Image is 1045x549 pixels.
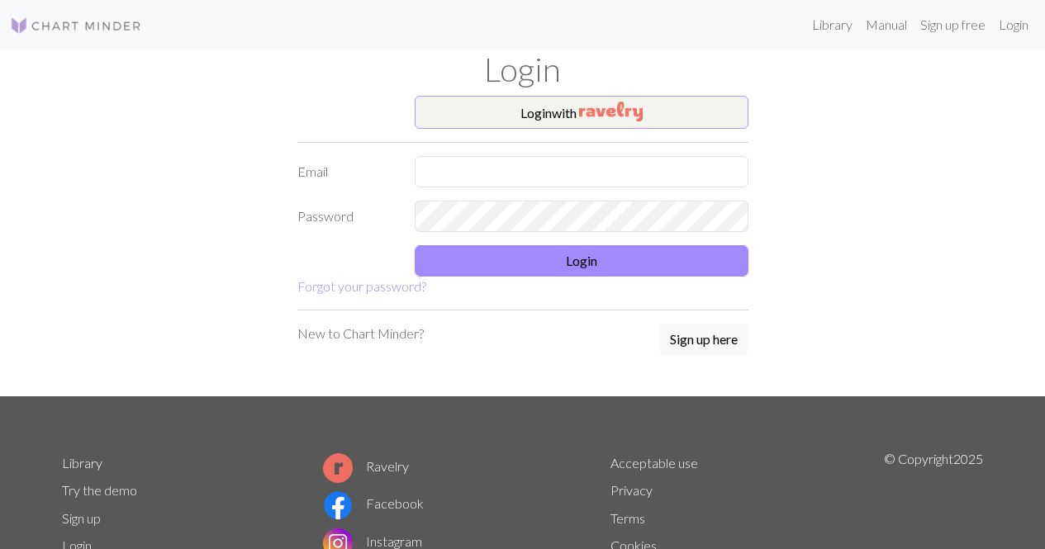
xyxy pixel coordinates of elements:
[287,156,406,187] label: Email
[859,8,914,41] a: Manual
[10,16,142,35] img: Logo
[610,482,653,498] a: Privacy
[914,8,992,41] a: Sign up free
[323,495,424,511] a: Facebook
[323,490,353,520] img: Facebook logo
[805,8,859,41] a: Library
[579,102,643,121] img: Ravelry
[992,8,1035,41] a: Login
[62,482,137,498] a: Try the demo
[287,201,406,232] label: Password
[415,96,748,129] button: Loginwith
[415,245,748,277] button: Login
[323,458,409,474] a: Ravelry
[323,533,422,549] a: Instagram
[297,278,426,294] a: Forgot your password?
[610,510,645,526] a: Terms
[659,324,748,355] button: Sign up here
[62,510,101,526] a: Sign up
[297,324,424,343] p: New to Chart Minder?
[610,455,698,471] a: Acceptable use
[52,50,994,89] h1: Login
[62,455,102,471] a: Library
[323,453,353,483] img: Ravelry logo
[659,324,748,357] a: Sign up here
